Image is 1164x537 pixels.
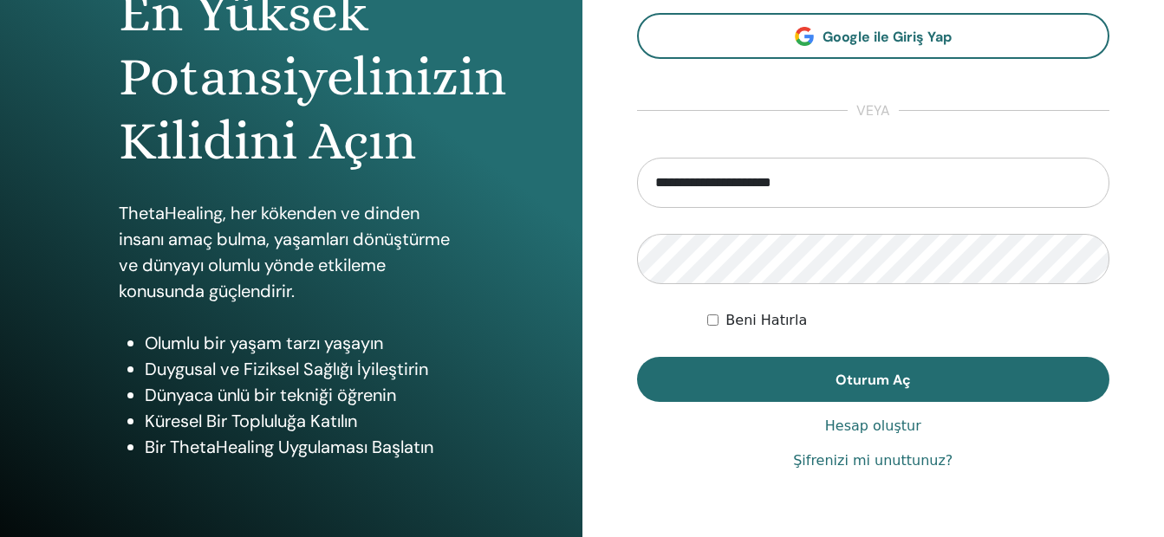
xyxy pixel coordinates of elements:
[848,100,899,121] span: veya
[145,382,464,408] li: Dünyaca ünlü bir tekniği öğrenin
[836,371,911,389] span: Oturum Aç
[145,330,464,356] li: Olumlu bir yaşam tarzı yaşayın
[145,434,464,460] li: Bir ThetaHealing Uygulaması Başlatın
[637,13,1110,59] a: Google ile Giriş Yap
[793,450,953,471] a: Şifrenizi mi unuttunuz?
[145,356,464,382] li: Duygusal ve Fiziksel Sağlığı İyileştirin
[637,357,1110,402] button: Oturum Aç
[825,416,921,437] a: Hesap oluştur
[823,28,952,46] span: Google ile Giriş Yap
[145,408,464,434] li: Küresel Bir Topluluğa Katılın
[119,200,464,304] p: ThetaHealing, her kökenden ve dinden insanı amaç bulma, yaşamları dönüştürme ve dünyayı olumlu yö...
[707,310,1109,331] div: Keep me authenticated indefinitely or until I manually logout
[725,310,807,331] label: Beni Hatırla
